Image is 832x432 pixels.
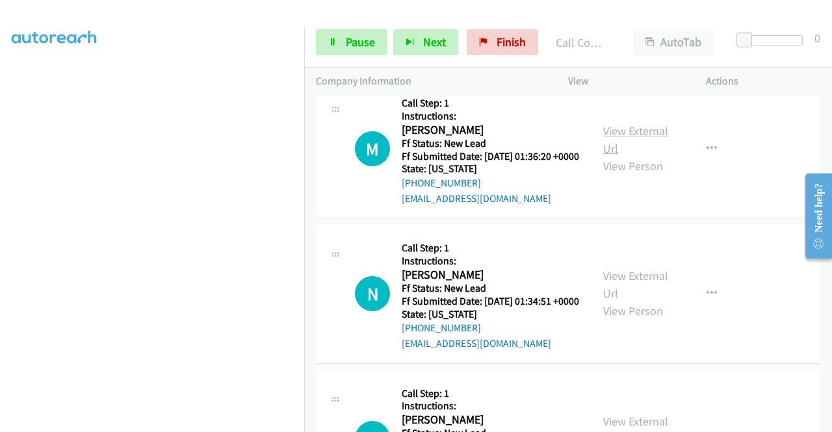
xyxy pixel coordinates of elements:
a: [EMAIL_ADDRESS][DOMAIN_NAME] [402,337,551,349]
a: Finish [467,29,538,55]
h5: State: [US_STATE] [402,308,579,321]
h5: Call Step: 1 [402,97,579,110]
a: [PHONE_NUMBER] [402,322,481,334]
a: [EMAIL_ADDRESS][DOMAIN_NAME] [402,192,551,205]
p: Call Completed [556,34,610,51]
h5: Ff Submitted Date: [DATE] 01:36:20 +0000 [402,150,579,163]
span: Pause [346,34,375,49]
span: Next [423,34,446,49]
span: Finish [497,34,526,49]
p: Actions [706,73,820,89]
h1: M [355,131,390,166]
div: Delay between calls (in seconds) [743,35,803,45]
div: 0 [814,29,820,47]
a: [PHONE_NUMBER] [402,177,481,189]
h2: [PERSON_NAME] [402,123,579,138]
h5: Call Step: 1 [402,387,579,400]
h5: State: [US_STATE] [402,162,579,175]
p: View [568,73,682,89]
h2: [PERSON_NAME] [402,413,579,427]
h5: Ff Status: New Lead [402,282,579,295]
a: Pause [316,29,387,55]
h2: [PERSON_NAME] [402,268,579,283]
a: View Person [603,159,663,173]
h5: Ff Status: New Lead [402,137,579,150]
a: View External Url [603,268,668,301]
a: View External Url [603,123,668,156]
h5: Instructions: [402,110,579,123]
p: Company Information [316,73,545,89]
button: Next [393,29,458,55]
h5: Call Step: 1 [402,242,579,255]
button: AutoTab [633,29,714,55]
h5: Instructions: [402,400,579,413]
a: View Person [603,303,663,318]
h5: Instructions: [402,255,579,268]
h5: Ff Submitted Date: [DATE] 01:34:51 +0000 [402,295,579,308]
div: The call is yet to be attempted [355,276,390,311]
div: The call is yet to be attempted [355,131,390,166]
iframe: Resource Center [795,164,832,268]
h1: N [355,276,390,311]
